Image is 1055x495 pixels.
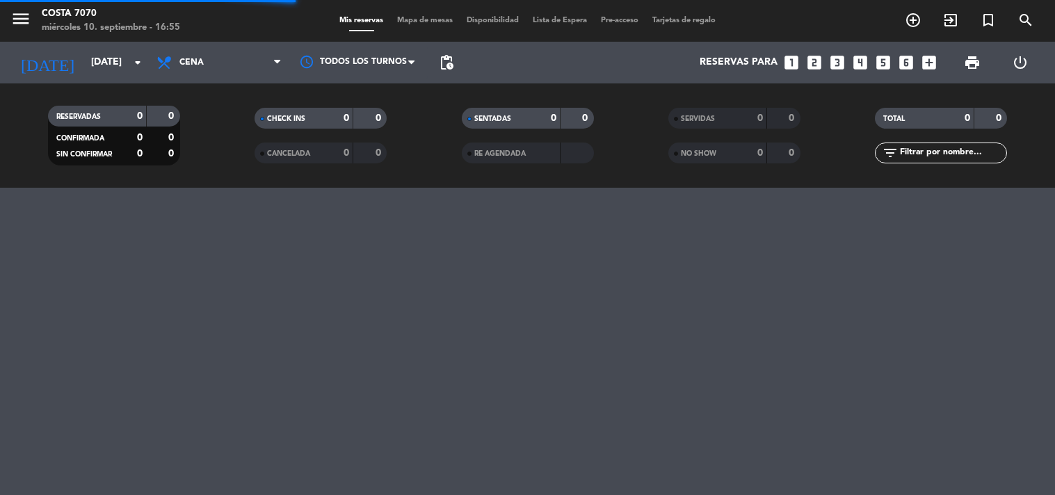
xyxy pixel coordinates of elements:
span: Pre-acceso [594,17,645,24]
span: SIN CONFIRMAR [56,151,112,158]
i: menu [10,8,31,29]
i: looks_two [805,54,823,72]
strong: 0 [344,113,349,123]
div: Costa 7070 [42,7,180,21]
i: looks_4 [851,54,869,72]
strong: 0 [757,148,763,158]
span: print [964,54,981,71]
span: CANCELADA [267,150,310,157]
strong: 0 [757,113,763,123]
span: RESERVADAS [56,113,101,120]
span: Cena [179,58,204,67]
i: arrow_drop_down [129,54,146,71]
strong: 0 [168,111,177,121]
i: looks_one [782,54,800,72]
span: RE AGENDADA [474,150,526,157]
span: Lista de Espera [526,17,594,24]
i: power_settings_new [1012,54,1029,71]
strong: 0 [789,113,797,123]
i: looks_6 [897,54,915,72]
i: search [1017,12,1034,29]
i: add_box [920,54,938,72]
strong: 0 [344,148,349,158]
span: Reservas para [700,57,778,68]
span: NO SHOW [681,150,716,157]
strong: 0 [137,133,143,143]
strong: 0 [789,148,797,158]
i: looks_3 [828,54,846,72]
strong: 0 [376,148,384,158]
span: Mapa de mesas [390,17,460,24]
i: add_circle_outline [905,12,921,29]
button: menu [10,8,31,34]
strong: 0 [168,133,177,143]
strong: 0 [376,113,384,123]
i: turned_in_not [980,12,997,29]
div: LOG OUT [997,42,1045,83]
span: CONFIRMADA [56,135,104,142]
span: pending_actions [438,54,455,71]
strong: 0 [551,113,556,123]
strong: 0 [582,113,590,123]
strong: 0 [965,113,970,123]
span: SERVIDAS [681,115,715,122]
strong: 0 [137,111,143,121]
i: [DATE] [10,47,84,78]
span: CHECK INS [267,115,305,122]
span: Mis reservas [332,17,390,24]
span: TOTAL [883,115,905,122]
span: SENTADAS [474,115,511,122]
strong: 0 [137,149,143,159]
span: Tarjetas de regalo [645,17,723,24]
strong: 0 [996,113,1004,123]
div: miércoles 10. septiembre - 16:55 [42,21,180,35]
input: Filtrar por nombre... [899,145,1006,161]
i: exit_to_app [942,12,959,29]
i: looks_5 [874,54,892,72]
span: Disponibilidad [460,17,526,24]
i: filter_list [882,145,899,161]
strong: 0 [168,149,177,159]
